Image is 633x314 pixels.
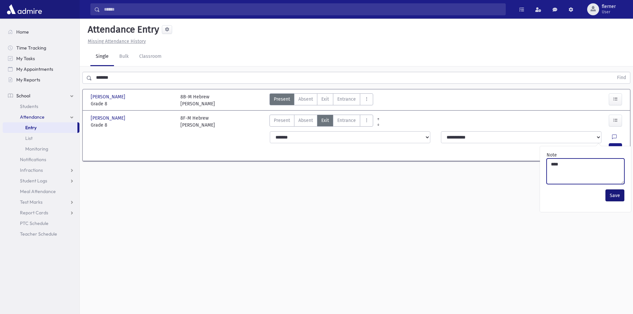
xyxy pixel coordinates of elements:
a: Report Cards [3,207,79,218]
span: User [602,9,616,15]
u: Missing Attendance History [88,39,146,44]
span: [PERSON_NAME] [91,115,127,122]
a: List [3,133,79,144]
a: Notifications [3,154,79,165]
span: Infractions [20,167,43,173]
span: [PERSON_NAME] [91,93,127,100]
div: 8B-M Hebrew [PERSON_NAME] [180,93,215,107]
span: My Tasks [16,55,35,61]
a: Test Marks [3,197,79,207]
a: Attendance [3,112,79,122]
span: Teacher Schedule [20,231,57,237]
button: Save [605,189,624,201]
a: My Tasks [3,53,79,64]
span: Report Cards [20,210,48,216]
span: List [25,135,33,141]
span: Grade 8 [91,122,174,129]
span: Home [16,29,29,35]
span: Absent [298,117,313,124]
span: Meal Attendance [20,188,56,194]
a: Monitoring [3,144,79,154]
label: Note [547,152,557,158]
span: Absent [298,96,313,103]
a: Missing Attendance History [85,39,146,44]
span: Grade 8 [91,100,174,107]
span: Entrance [337,96,356,103]
span: My Reports [16,77,40,83]
a: Single [90,48,114,66]
a: Teacher Schedule [3,229,79,239]
a: My Reports [3,74,79,85]
a: Meal Attendance [3,186,79,197]
span: Notifications [20,157,46,162]
input: Search [100,3,505,15]
h5: Attendance Entry [85,24,159,35]
span: Test Marks [20,199,43,205]
a: PTC Schedule [3,218,79,229]
a: Bulk [114,48,134,66]
span: Present [274,117,290,124]
span: Attendance [20,114,45,120]
a: Time Tracking [3,43,79,53]
span: My Appointments [16,66,53,72]
span: Student Logs [20,178,47,184]
span: Entrance [337,117,356,124]
a: Home [3,27,79,37]
img: AdmirePro [5,3,44,16]
a: Student Logs [3,175,79,186]
span: Present [274,96,290,103]
a: Students [3,101,79,112]
span: Entry [25,125,37,131]
div: AttTypes [269,115,373,129]
a: Entry [3,122,77,133]
span: Exit [321,96,329,103]
a: Classroom [134,48,167,66]
span: Time Tracking [16,45,46,51]
span: PTC Schedule [20,220,49,226]
div: 8F-M Hebrew [PERSON_NAME] [180,115,215,129]
a: My Appointments [3,64,79,74]
div: AttTypes [269,93,373,107]
span: School [16,93,30,99]
button: Find [613,72,630,83]
span: Monitoring [25,146,48,152]
span: flerner [602,4,616,9]
span: Students [20,103,38,109]
span: Exit [321,117,329,124]
a: Infractions [3,165,79,175]
a: School [3,90,79,101]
